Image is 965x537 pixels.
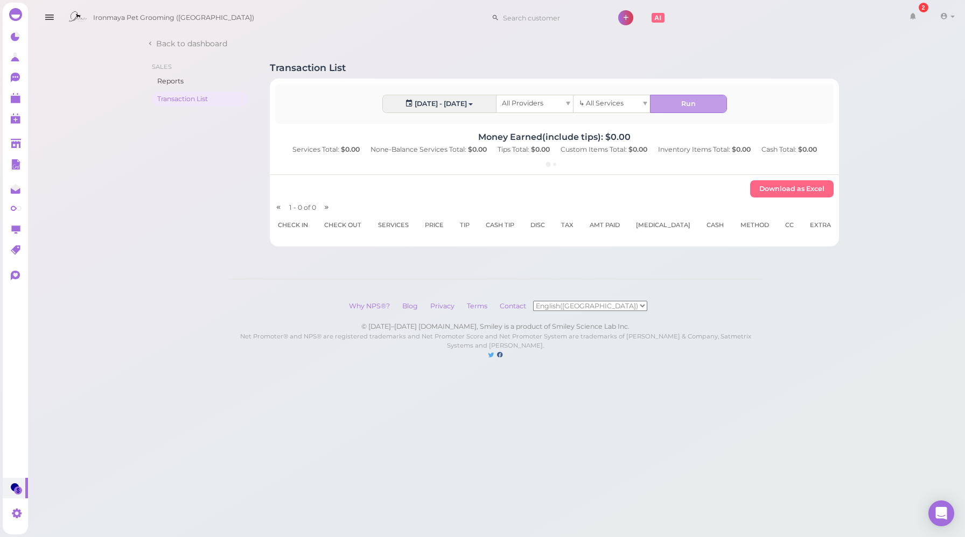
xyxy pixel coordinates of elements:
[304,203,310,211] span: of
[287,145,365,154] div: Services Total:
[653,145,756,154] div: Inventory Items Total:
[293,203,296,211] span: -
[928,500,954,526] div: Open Intercom Messenger
[732,213,777,237] th: Method
[698,213,732,237] th: Cash
[93,3,254,33] span: Ironmaya Pet Grooming ([GEOGRAPHIC_DATA])
[344,302,395,310] a: Why NPS®?
[468,145,487,153] b: $0.00
[270,132,839,142] h4: Money Earned(include tips): $0.00
[370,213,417,237] th: Services
[383,95,496,112] button: [DATE] - [DATE]
[777,213,802,237] th: CC
[628,145,647,153] b: $0.00
[461,302,493,310] a: Terms
[365,145,492,154] div: None-Balance Services Total:
[397,302,423,310] a: Blog
[579,99,624,107] span: ↳ All Services
[492,145,555,154] div: Tips Total:
[152,74,248,89] a: Reports
[289,203,293,211] span: 1
[651,95,726,112] button: Run
[229,322,763,331] div: © [DATE]–[DATE] [DOMAIN_NAME], Smiley is a product of Smiley Science Lab Inc.
[478,213,522,237] th: Cash Tip
[316,213,369,237] th: Check out
[146,38,227,49] a: Back to dashboard
[152,62,248,71] li: Sales
[270,62,346,73] h1: Transaction List
[298,203,304,211] span: 0
[240,333,751,350] small: Net Promoter® and NPS® are registered trademarks and Net Promoter Score and Net Promoter System a...
[499,9,604,26] input: Search customer
[531,145,550,153] b: $0.00
[732,145,751,153] b: $0.00
[522,213,553,237] th: Disc
[798,145,817,153] b: $0.00
[756,145,822,154] div: Cash Total:
[750,180,834,197] button: Download as Excel
[152,91,248,107] a: Transaction List
[494,302,533,310] a: Contact
[417,213,452,237] th: Price
[312,203,316,211] span: 0
[341,145,360,153] b: $0.00
[553,213,582,237] th: Tax
[555,145,653,154] div: Custom Items Total:
[628,213,698,237] th: [MEDICAL_DATA]
[425,302,460,310] a: Privacy
[919,3,928,12] div: 2
[502,99,543,107] span: All Providers
[452,213,478,237] th: Tip
[582,213,628,237] th: Amt Paid
[802,213,839,237] th: Extra
[270,213,316,237] th: Check in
